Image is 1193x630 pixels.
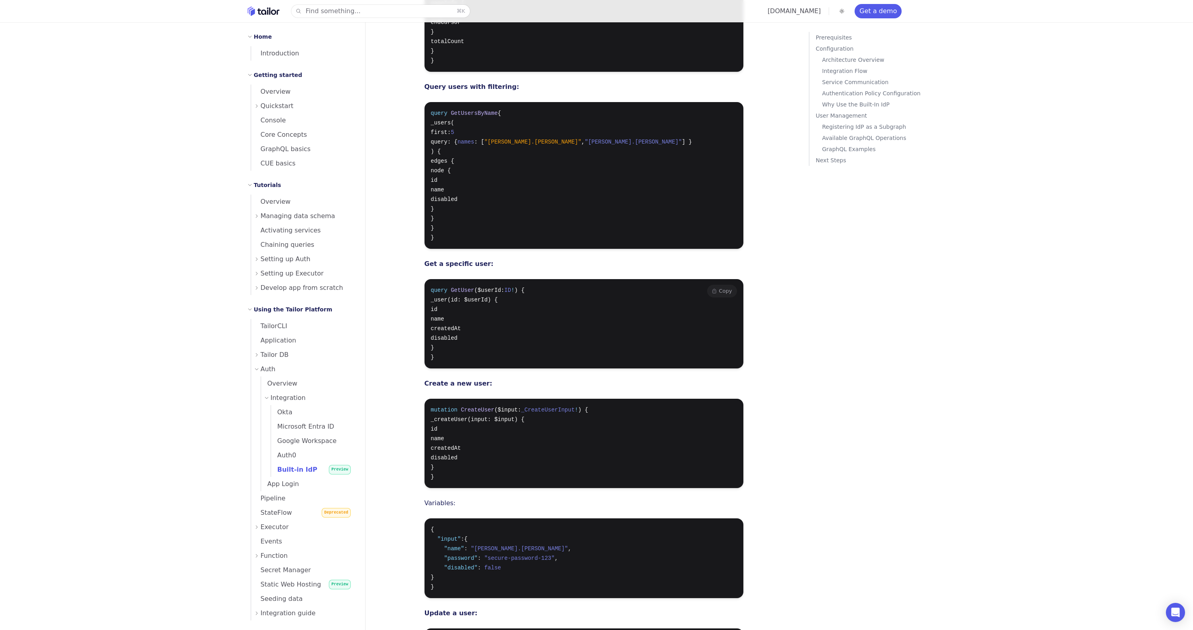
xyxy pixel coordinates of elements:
span: totalCount [431,38,464,45]
span: Preview [329,580,350,589]
a: Microsoft Entra ID [271,419,356,434]
span: : [478,555,481,561]
span: disabled [431,196,458,203]
a: Configuration [816,43,952,54]
span: _createUser(input: $input) { [431,416,525,423]
a: Prerequisites [816,32,952,43]
span: id [431,426,438,432]
button: Toggle dark mode [837,6,847,16]
a: Why Use the Built-In IdP [822,99,952,110]
strong: Query users with filtering: [425,83,519,91]
p: User Management [816,110,952,121]
span: } [431,215,434,222]
span: : [478,565,481,571]
kbd: K [462,8,465,14]
p: GraphQL Examples [822,144,952,155]
a: Seeding data [251,592,356,606]
span: Static Web Hosting [251,581,321,588]
span: Preview [329,465,350,474]
a: Next Steps [816,155,952,166]
h2: Using the Tailor Platform [254,305,332,314]
span: , [582,139,585,145]
p: Registering IdP as a Subgraph [822,121,952,132]
a: Okta [271,405,356,419]
span: Integration guide [261,608,316,619]
span: names [458,139,474,145]
span: "disabled" [444,565,478,571]
span: , [554,555,558,561]
span: disabled [431,455,458,461]
a: Core Concepts [251,128,356,142]
span: : [464,545,468,552]
span: CreateUser [461,407,494,413]
span: _user(id: $userId) { [431,297,498,303]
span: "[PERSON_NAME].[PERSON_NAME]" [484,139,582,145]
span: Seeding data [251,595,303,602]
h2: Home [254,32,272,41]
div: Open Intercom Messenger [1166,603,1185,622]
span: Executor [261,522,289,533]
a: Available GraphQL Operations [822,132,952,144]
span: ! [511,287,514,293]
a: Overview [251,85,356,99]
span: } [431,574,434,581]
span: } [431,584,434,590]
a: Static Web HostingPreview [251,577,356,592]
a: Get a demo [855,4,902,18]
span: Microsoft Entra ID [271,423,334,430]
span: ($userId: [474,287,505,293]
p: Architecture Overview [822,54,952,65]
a: Authentication Policy Configuration [822,88,952,99]
span: GetUser [451,287,474,293]
kbd: ⌘ [456,8,462,14]
span: "[PERSON_NAME].[PERSON_NAME]" [585,139,682,145]
span: { [431,526,434,533]
span: ] } [682,139,692,145]
span: "password" [444,555,478,561]
span: first: [431,129,451,136]
a: Overview [251,195,356,209]
strong: Get a specific user: [425,260,493,268]
button: Copy [707,285,737,297]
a: Console [251,113,356,128]
span: Okta [271,408,293,416]
a: Secret Manager [251,563,356,577]
span: "input" [437,536,461,542]
span: { [464,536,468,542]
span: mutation [431,407,458,413]
a: Home [248,6,279,16]
span: "secure-password-123" [484,555,554,561]
span: Managing data schema [261,211,335,222]
span: name [431,187,444,193]
span: } [431,225,434,231]
a: TailorCLI [251,319,356,333]
span: } [431,48,434,54]
span: GraphQL basics [251,145,311,153]
span: GetUsersByName [451,110,498,116]
span: "name" [444,545,464,552]
span: TailorCLI [251,322,287,330]
span: , [568,545,571,552]
span: Pipeline [251,494,286,502]
a: Overview [261,376,356,391]
span: Deprecated [322,508,350,518]
span: Console [251,116,286,124]
span: Core Concepts [251,131,307,138]
span: Tailor DB [261,349,289,360]
span: Application [251,337,296,344]
span: ! [575,407,578,413]
h2: Getting started [254,70,303,80]
span: Introduction [251,49,299,57]
span: Auth0 [271,451,297,459]
span: ) { [515,287,525,293]
a: Service Communication [822,77,952,88]
a: GraphQL basics [251,142,356,156]
span: Activating services [251,226,321,234]
span: ) { [431,148,441,155]
span: Google Workspace [271,437,337,445]
span: Develop app from scratch [261,282,343,293]
strong: Create a new user: [425,380,492,387]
